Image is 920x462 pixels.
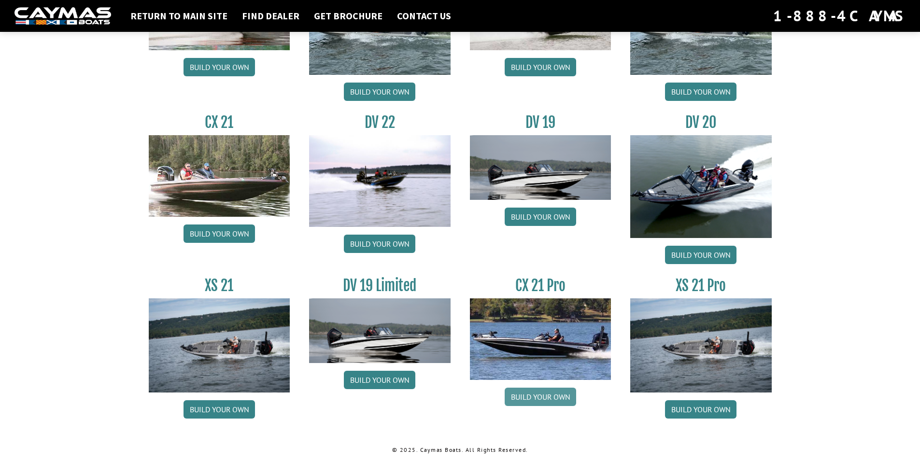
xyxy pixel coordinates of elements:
a: Build your own [665,83,736,101]
img: DV22_original_motor_cropped_for_caymas_connect.jpg [309,135,451,227]
img: white-logo-c9c8dbefe5ff5ceceb0f0178aa75bf4bb51f6bca0971e226c86eb53dfe498488.png [14,7,111,25]
a: Contact Us [392,10,456,22]
h3: DV 19 [470,113,611,131]
img: XS_21_thumbnail.jpg [630,298,772,392]
div: 1-888-4CAYMAS [773,5,906,27]
a: Build your own [665,246,736,264]
a: Get Brochure [309,10,387,22]
a: Find Dealer [237,10,304,22]
h3: DV 19 Limited [309,277,451,294]
a: Build your own [184,224,255,243]
img: DV_20_from_website_for_caymas_connect.png [630,135,772,238]
a: Build your own [344,83,415,101]
img: dv-19-ban_from_website_for_caymas_connect.png [309,298,451,363]
a: Build your own [505,58,576,76]
img: XS_21_thumbnail.jpg [149,298,290,392]
a: Build your own [344,235,415,253]
h3: DV 22 [309,113,451,131]
a: Build your own [344,371,415,389]
a: Return to main site [126,10,232,22]
h3: XS 21 Pro [630,277,772,294]
p: © 2025. Caymas Boats. All Rights Reserved. [149,446,772,454]
h3: XS 21 [149,277,290,294]
h3: DV 20 [630,113,772,131]
h3: CX 21 [149,113,290,131]
img: CX21_thumb.jpg [149,135,290,216]
h3: CX 21 Pro [470,277,611,294]
img: CX-21Pro_thumbnail.jpg [470,298,611,379]
a: Build your own [184,58,255,76]
img: dv-19-ban_from_website_for_caymas_connect.png [470,135,611,200]
a: Build your own [505,388,576,406]
a: Build your own [665,400,736,419]
a: Build your own [184,400,255,419]
a: Build your own [505,208,576,226]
